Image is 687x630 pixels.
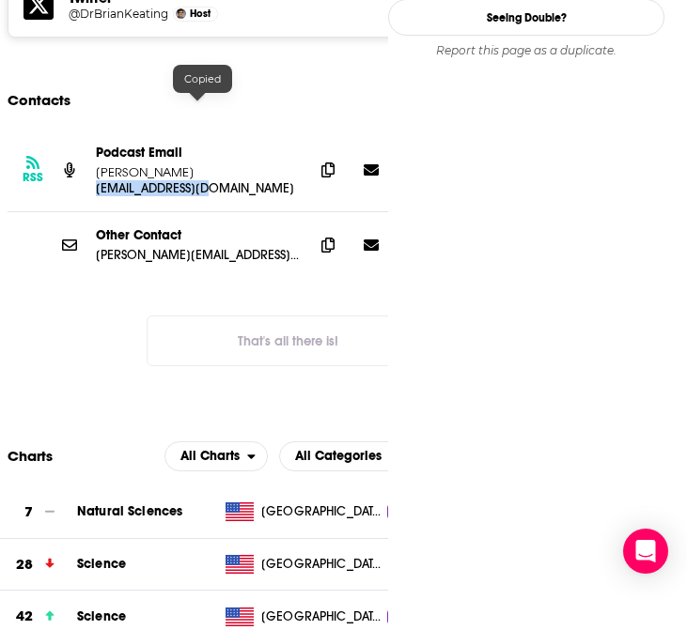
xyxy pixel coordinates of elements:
a: Science [77,608,126,624]
span: United States [261,607,383,626]
a: Science [77,556,126,572]
img: iconImage [387,557,402,572]
h2: Categories [279,441,410,471]
a: [GEOGRAPHIC_DATA] [218,502,387,521]
h3: 28 [16,554,33,576]
a: [GEOGRAPHIC_DATA] [218,555,387,574]
span: United States [261,555,383,574]
h2: Charts [8,447,53,465]
a: Natural Sciences [77,503,182,519]
p: Other Contact [96,227,299,243]
p: [PERSON_NAME][EMAIL_ADDRESS][DOMAIN_NAME] [96,247,299,263]
button: open menu [164,441,268,471]
span: Host [190,8,211,20]
h2: Contacts [8,83,70,118]
h3: 42 [16,606,33,627]
span: All Charts [180,450,240,463]
a: iconImage [387,555,481,574]
div: Copied [173,65,232,93]
span: All Categories [295,450,382,463]
button: Nothing here. [147,315,429,366]
h3: 7 [24,501,33,523]
p: Podcast Email [96,145,299,161]
button: open menu [279,441,410,471]
a: [GEOGRAPHIC_DATA] [218,607,387,626]
div: Open Intercom Messenger [623,529,668,574]
div: Report this page as a duplicate. [388,43,664,58]
p: [PERSON_NAME] [96,164,299,180]
a: @DrBrianKeating [69,7,168,21]
h3: RSS [23,170,43,185]
h2: Platforms [164,441,268,471]
img: Dr. Brian Keating [176,8,186,19]
p: [EMAIL_ADDRESS][DOMAIN_NAME] [96,180,299,196]
span: United States [261,502,383,521]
